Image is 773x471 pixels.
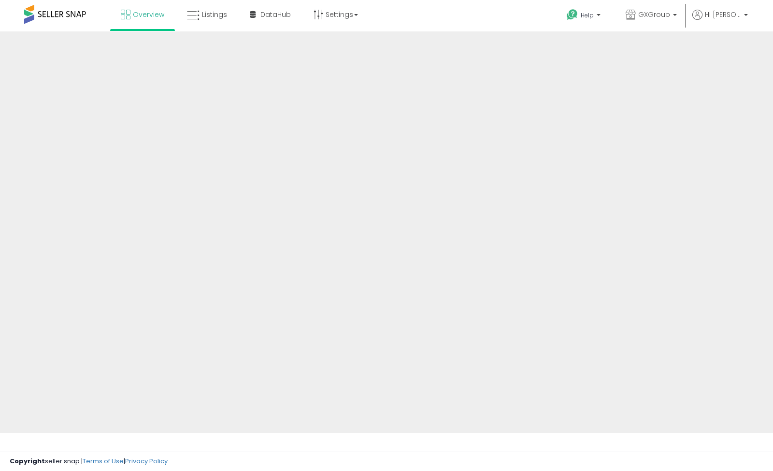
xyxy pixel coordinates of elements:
span: Help [581,11,594,19]
a: Hi [PERSON_NAME] [692,10,748,31]
a: Help [559,1,610,31]
span: Hi [PERSON_NAME] [705,10,741,19]
span: DataHub [260,10,291,19]
i: Get Help [566,9,578,21]
span: Overview [133,10,164,19]
span: Listings [202,10,227,19]
span: GXGroup [638,10,670,19]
